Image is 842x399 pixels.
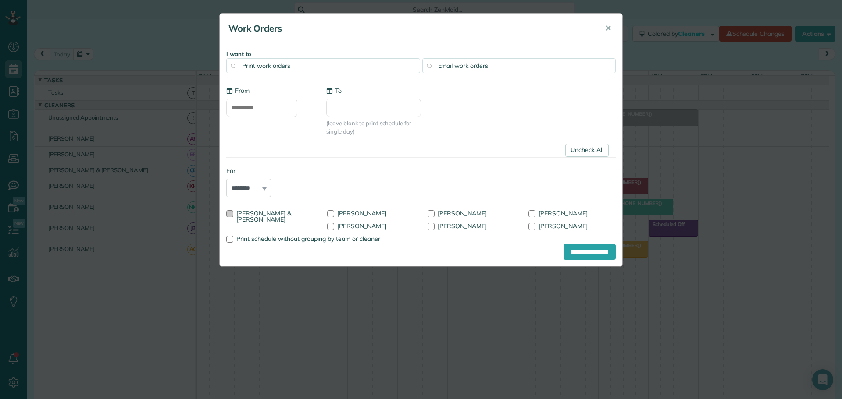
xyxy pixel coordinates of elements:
[605,23,611,33] span: ✕
[226,166,271,175] label: For
[228,22,592,35] h5: Work Orders
[539,222,588,230] span: [PERSON_NAME]
[539,209,588,217] span: [PERSON_NAME]
[326,86,342,95] label: To
[226,86,250,95] label: From
[242,62,290,70] span: Print work orders
[438,209,487,217] span: [PERSON_NAME]
[326,119,421,136] span: (leave blank to print schedule for single day)
[438,222,487,230] span: [PERSON_NAME]
[226,50,251,57] strong: I want to
[236,209,291,223] span: [PERSON_NAME] & [PERSON_NAME]
[236,235,380,243] span: Print schedule without grouping by team or cleaner
[337,209,386,217] span: [PERSON_NAME]
[427,64,431,68] input: Email work orders
[231,64,235,68] input: Print work orders
[438,62,488,70] span: Email work orders
[565,144,609,157] a: Uncheck All
[337,222,386,230] span: [PERSON_NAME]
